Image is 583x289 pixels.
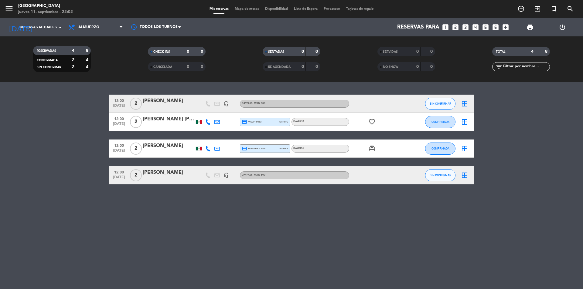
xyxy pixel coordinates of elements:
span: [DATE] [111,122,127,129]
span: CONFIRMADA [431,147,449,150]
i: border_all [461,118,468,126]
span: 2 [130,143,142,155]
button: SIN CONFIRMAR [425,169,455,181]
span: stripe [279,146,288,150]
i: arrow_drop_down [56,24,64,31]
span: DAYPASS [242,102,265,105]
span: DAYPASS [293,147,304,150]
i: border_all [461,100,468,107]
span: 2 [130,98,142,110]
div: LOG OUT [546,18,578,36]
i: headset_mic [223,173,229,178]
span: 12:00 [111,168,127,175]
div: jueves 11. septiembre - 22:02 [18,9,73,15]
strong: 0 [315,65,319,69]
span: CONFIRMADA [37,59,58,62]
span: DAYPASS [242,174,265,176]
span: 12:00 [111,142,127,149]
strong: 0 [416,65,419,69]
input: Filtrar por nombre... [503,63,550,70]
div: [PERSON_NAME] [143,97,194,105]
button: CONFIRMADA [425,143,455,155]
i: favorite_border [368,118,376,126]
span: 2 [130,116,142,128]
strong: 0 [302,49,304,54]
i: looks_6 [492,23,499,31]
i: looks_one [442,23,449,31]
strong: 0 [430,49,434,54]
div: [PERSON_NAME] [PERSON_NAME] [143,115,194,123]
span: [DATE] [111,149,127,156]
span: SIN CONFIRMAR [430,173,451,177]
strong: 0 [315,49,319,54]
span: 12:00 [111,97,127,104]
i: border_all [461,145,468,152]
strong: 2 [72,65,74,69]
span: Disponibilidad [262,7,291,11]
span: stripe [279,120,288,124]
span: 2 [130,169,142,181]
span: , MXN 800 [253,102,265,105]
i: looks_3 [462,23,469,31]
i: looks_4 [472,23,479,31]
span: CANCELADA [153,66,172,69]
span: SIN CONFIRMAR [430,102,451,105]
i: search [567,5,574,12]
span: Lista de Espera [291,7,321,11]
span: print [527,24,534,31]
strong: 0 [302,65,304,69]
span: DAYPASS [293,120,304,123]
span: Reservas para [397,24,439,30]
span: visa * 9553 [242,119,261,125]
strong: 4 [72,49,74,53]
strong: 0 [416,49,419,54]
i: [DATE] [5,21,37,34]
button: SIN CONFIRMAR [425,98,455,110]
strong: 0 [201,65,204,69]
i: add_box [502,23,510,31]
span: SENTADAS [268,50,284,53]
i: credit_card [242,119,247,125]
i: credit_card [242,146,247,151]
span: master * 1545 [242,146,266,151]
i: card_giftcard [368,145,376,152]
i: looks_5 [482,23,489,31]
span: Tarjetas de regalo [343,7,377,11]
strong: 8 [86,49,90,53]
span: RESERVADAS [37,49,56,52]
strong: 0 [187,65,189,69]
i: headset_mic [223,101,229,106]
i: add_circle_outline [517,5,525,12]
span: Almuerzo [78,25,99,29]
span: SERVIDAS [383,50,398,53]
span: Mapa de mesas [232,7,262,11]
i: menu [5,4,14,13]
i: exit_to_app [534,5,541,12]
span: , MXN 800 [253,174,265,176]
i: looks_two [452,23,459,31]
span: [DATE] [111,175,127,182]
i: border_all [461,172,468,179]
span: CHECK INS [153,50,170,53]
i: power_settings_new [559,24,566,31]
strong: 0 [201,49,204,54]
strong: 8 [545,49,549,54]
div: [PERSON_NAME] [143,142,194,150]
strong: 4 [86,65,90,69]
span: Pre-acceso [321,7,343,11]
button: CONFIRMADA [425,116,455,128]
span: SIN CONFIRMAR [37,66,61,69]
span: Reservas actuales [20,25,57,30]
span: Mis reservas [206,7,232,11]
strong: 0 [187,49,189,54]
span: NO SHOW [383,66,398,69]
span: 12:00 [111,115,127,122]
strong: 4 [531,49,534,54]
span: [DATE] [111,104,127,111]
span: TOTAL [496,50,505,53]
strong: 2 [72,58,74,62]
div: [GEOGRAPHIC_DATA] [18,3,73,9]
strong: 0 [430,65,434,69]
button: menu [5,4,14,15]
i: filter_list [495,63,503,70]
